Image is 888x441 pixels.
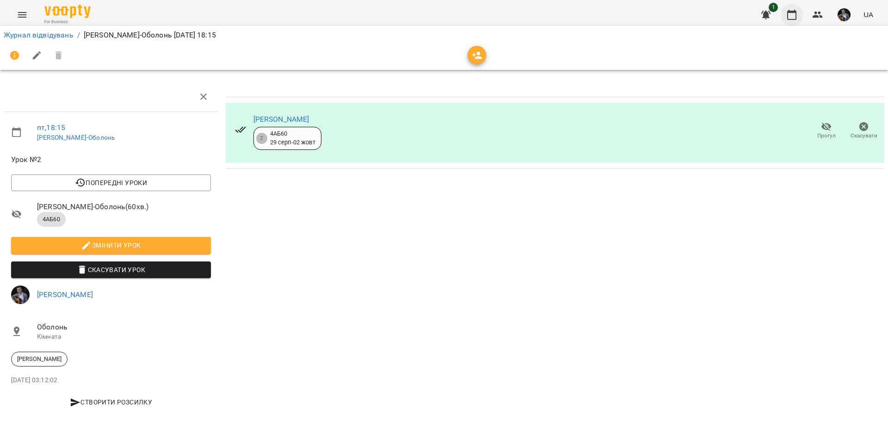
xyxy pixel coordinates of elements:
[11,174,211,191] button: Попередні уроки
[18,240,203,251] span: Змінити урок
[15,397,207,408] span: Створити розсилку
[37,322,211,333] span: Оболонь
[77,30,80,41] li: /
[4,30,884,41] nav: breadcrumb
[11,261,211,278] button: Скасувати Урок
[769,3,778,12] span: 1
[11,394,211,410] button: Створити розсилку
[845,118,882,144] button: Скасувати
[84,30,216,41] p: [PERSON_NAME]-Оболонь [DATE] 18:15
[808,118,845,144] button: Прогул
[44,19,91,25] span: For Business
[12,355,67,363] span: [PERSON_NAME]
[838,8,851,21] img: d409717b2cc07cfe90b90e756120502c.jpg
[37,201,211,212] span: [PERSON_NAME]-Оболонь ( 60 хв. )
[851,132,877,140] span: Скасувати
[37,215,66,224] span: 4АБ60
[860,6,877,23] button: UA
[256,133,267,144] div: 2
[37,134,115,141] a: [PERSON_NAME]-Оболонь
[18,177,203,188] span: Попередні уроки
[37,123,65,132] a: пт , 18:15
[37,290,93,299] a: [PERSON_NAME]
[18,264,203,275] span: Скасувати Урок
[817,132,836,140] span: Прогул
[11,376,211,385] p: [DATE] 03:12:02
[11,4,33,26] button: Menu
[863,10,873,19] span: UA
[11,286,30,304] img: d409717b2cc07cfe90b90e756120502c.jpg
[44,5,91,18] img: Voopty Logo
[11,352,68,366] div: [PERSON_NAME]
[270,130,315,147] div: 4АБ60 29 серп - 02 жовт
[37,332,211,342] p: Кімната
[11,154,211,165] span: Урок №2
[4,31,74,39] a: Журнал відвідувань
[11,237,211,254] button: Змінити урок
[253,115,309,124] a: [PERSON_NAME]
